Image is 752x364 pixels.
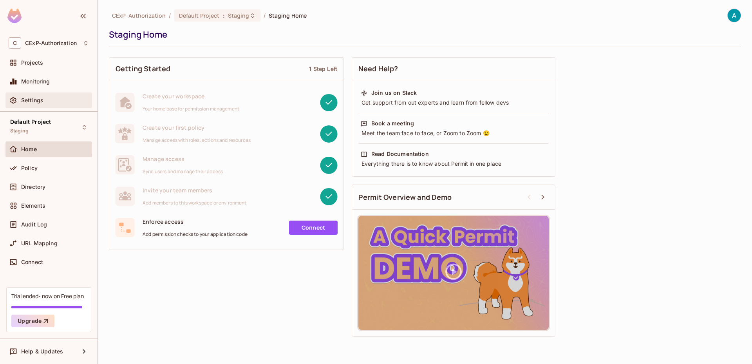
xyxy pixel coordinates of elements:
span: Create your first policy [143,124,251,131]
span: Default Project [10,119,51,125]
div: Meet the team face to face, or Zoom to Zoom 😉 [361,129,546,137]
div: Get support from out experts and learn from fellow devs [361,99,546,107]
span: Getting Started [116,64,170,74]
span: Staging [228,12,249,19]
span: Settings [21,97,43,103]
span: Enforce access [143,218,248,225]
div: Read Documentation [371,150,429,158]
div: Join us on Slack [371,89,417,97]
span: Home [21,146,37,152]
span: Need Help? [358,64,398,74]
div: Everything there is to know about Permit in one place [361,160,546,168]
div: Book a meeting [371,120,414,127]
div: Staging Home [109,29,737,40]
li: / [264,12,266,19]
span: Audit Log [21,221,47,228]
span: Connect [21,259,43,265]
span: the active workspace [112,12,166,19]
span: Default Project [179,12,220,19]
img: SReyMgAAAABJRU5ErkJggg== [7,9,22,23]
span: Manage access [143,155,223,163]
span: Add permission checks to your application code [143,231,248,237]
div: 1 Step Left [309,65,337,72]
span: Manage access with roles, actions and resources [143,137,251,143]
span: Directory [21,184,45,190]
span: Help & Updates [21,348,63,355]
span: C [9,37,21,49]
span: Workspace: CExP-Authorization [25,40,77,46]
span: URL Mapping [21,240,58,246]
span: Policy [21,165,38,171]
span: Monitoring [21,78,50,85]
div: Trial ended- now on Free plan [11,292,84,300]
img: Authorization CExP [728,9,741,22]
a: Connect [289,221,338,235]
span: Invite your team members [143,187,247,194]
span: : [222,13,225,19]
li: / [169,12,171,19]
span: Staging [10,128,29,134]
span: Sync users and manage their access [143,168,223,175]
span: Projects [21,60,43,66]
span: Permit Overview and Demo [358,192,452,202]
span: Create your workspace [143,92,239,100]
span: Add members to this workspace or environment [143,200,247,206]
span: Your home base for permission management [143,106,239,112]
button: Upgrade [11,315,54,327]
span: Elements [21,203,45,209]
span: Staging Home [269,12,307,19]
